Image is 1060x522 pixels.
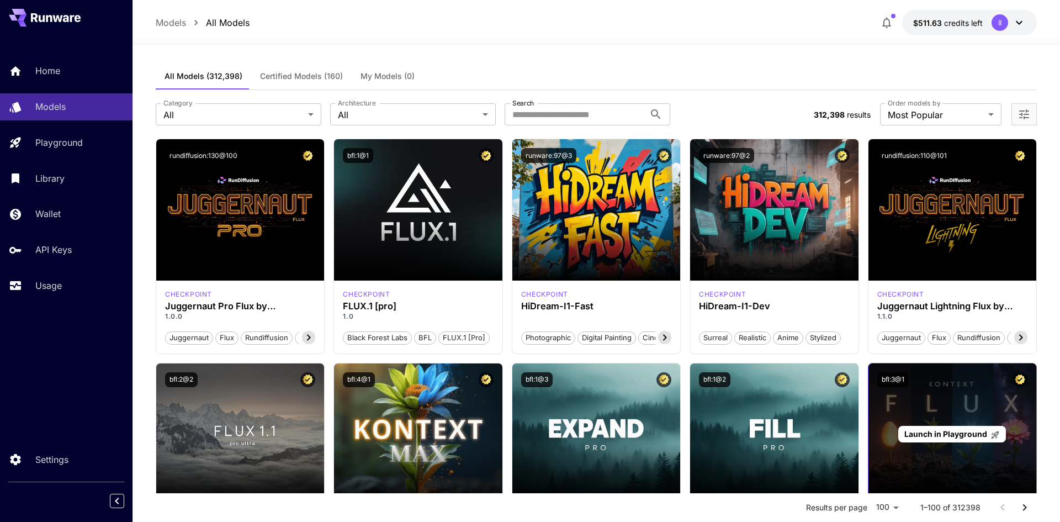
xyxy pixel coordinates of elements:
span: Most Popular [888,108,984,122]
div: fluxpro [343,289,390,299]
nav: breadcrumb [156,16,250,29]
span: Realistic [735,333,770,344]
p: Settings [35,453,68,466]
h3: HiDream-I1-Dev [699,301,849,312]
span: Black Forest Labs [343,333,411,344]
button: bfl:4@1 [343,372,375,387]
div: Collapse sidebar [118,491,132,511]
span: Launch in Playground [904,429,987,439]
p: checkpoint [699,289,746,299]
div: FLUX.1 D [165,289,212,299]
span: credits left [944,18,983,28]
div: Juggernaut Pro Flux by RunDiffusion [165,301,315,312]
button: rundiffusion:130@100 [165,148,242,163]
button: Cinematic [638,330,681,345]
span: Certified Models (160) [260,71,343,81]
button: Certified Model – Vetted for best performance and includes a commercial license. [1013,372,1027,387]
span: All Models (312,398) [165,71,242,81]
button: Certified Model – Vetted for best performance and includes a commercial license. [835,372,850,387]
span: Anime [773,333,803,344]
button: pro [295,330,315,345]
span: juggernaut [166,333,213,344]
span: juggernaut [878,333,925,344]
button: bfl:1@2 [699,372,730,387]
button: juggernaut [165,330,213,345]
label: Order models by [888,98,940,108]
p: checkpoint [343,289,390,299]
h3: Juggernaut Lightning Flux by RunDiffusion [877,301,1027,312]
button: FLUX.1 [pro] [438,330,490,345]
label: Search [512,98,534,108]
p: Playground [35,136,83,149]
a: All Models [206,16,250,29]
button: Surreal [699,330,732,345]
button: Certified Model – Vetted for best performance and includes a commercial license. [479,372,494,387]
p: API Keys [35,243,72,256]
button: bfl:2@2 [165,372,198,387]
button: Go to next page [1014,497,1036,519]
button: bfl:1@1 [343,148,373,163]
span: All [163,108,304,122]
a: Models [156,16,186,29]
button: Photographic [521,330,575,345]
button: Certified Model – Vetted for best performance and includes a commercial license. [300,148,315,163]
span: rundiffusion [241,333,292,344]
button: $511.625II [902,10,1037,35]
button: Certified Model – Vetted for best performance and includes a commercial license. [656,148,671,163]
button: schnell [1007,330,1041,345]
div: II [992,14,1008,31]
h3: FLUX.1 [pro] [343,301,493,312]
button: Black Forest Labs [343,330,412,345]
button: juggernaut [877,330,925,345]
div: 100 [872,499,903,515]
button: Digital Painting [577,330,636,345]
span: $511.63 [913,18,944,28]
div: HiDream Fast [521,289,568,299]
div: HiDream Dev [699,289,746,299]
button: Certified Model – Vetted for best performance and includes a commercial license. [1013,148,1027,163]
label: Category [163,98,193,108]
span: All [338,108,478,122]
p: 1.0.0 [165,312,315,321]
p: checkpoint [165,289,212,299]
button: rundiffusion:110@101 [877,148,951,163]
button: flux [928,330,951,345]
span: schnell [1008,333,1040,344]
button: rundiffusion [953,330,1005,345]
button: Certified Model – Vetted for best performance and includes a commercial license. [656,372,671,387]
div: FLUX.1 D [877,289,924,299]
span: flux [216,333,238,344]
p: Home [35,64,60,77]
span: Cinematic [639,333,680,344]
button: Certified Model – Vetted for best performance and includes a commercial license. [479,148,494,163]
p: 1.1.0 [877,312,1027,321]
span: pro [295,333,315,344]
button: rundiffusion [241,330,293,345]
button: bfl:1@3 [521,372,553,387]
p: Usage [35,279,62,292]
p: checkpoint [521,289,568,299]
p: Library [35,172,65,185]
p: 1.0 [343,312,493,321]
a: Launch in Playground [898,426,1006,443]
button: bfl:3@1 [877,372,909,387]
h3: HiDream-I1-Fast [521,301,671,312]
button: Certified Model – Vetted for best performance and includes a commercial license. [300,372,315,387]
span: flux [928,333,950,344]
span: Photographic [522,333,575,344]
button: Open more filters [1017,108,1031,122]
p: Models [35,100,66,113]
span: rundiffusion [953,333,1004,344]
button: BFL [414,330,436,345]
button: Certified Model – Vetted for best performance and includes a commercial license. [835,148,850,163]
span: Surreal [699,333,732,344]
button: Realistic [734,330,771,345]
button: runware:97@3 [521,148,576,163]
span: FLUX.1 [pro] [439,333,489,344]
